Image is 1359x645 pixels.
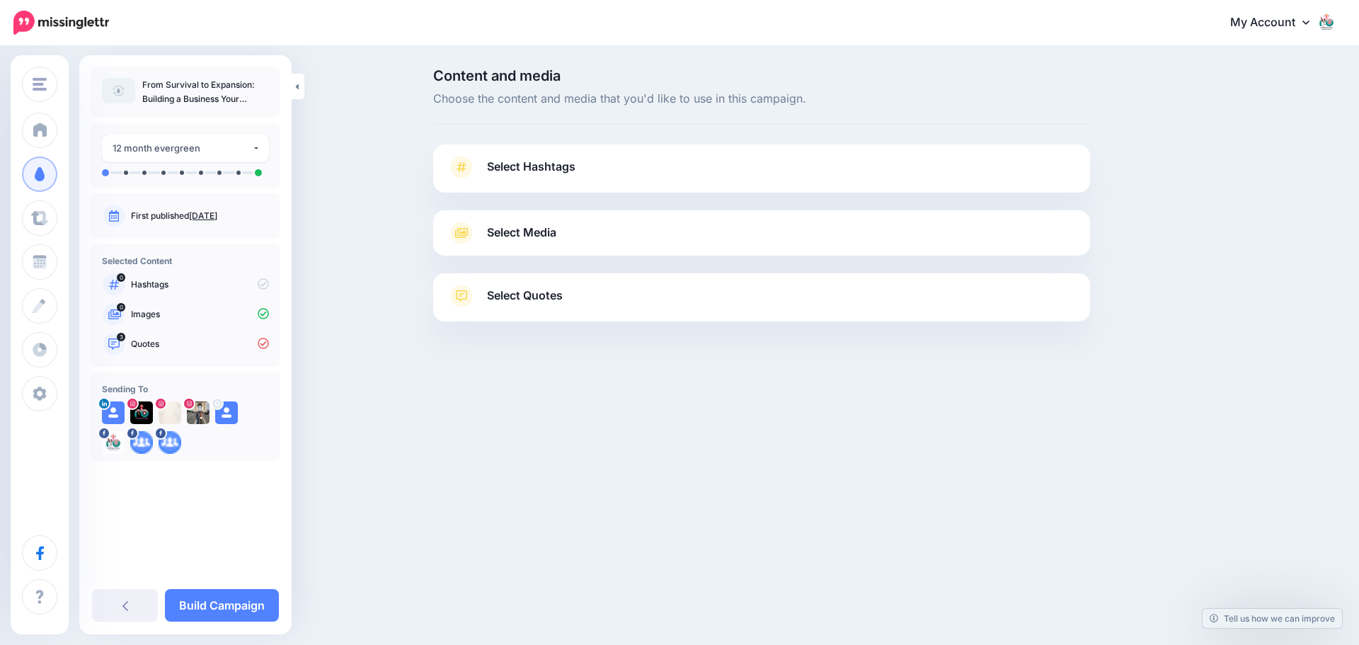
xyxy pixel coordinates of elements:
p: First published [131,210,269,222]
h4: Selected Content [102,256,269,266]
p: Images [131,308,269,321]
div: 12 month evergreen [113,140,252,156]
img: article-default-image-icon.png [102,78,135,103]
img: user_default_image.png [215,401,238,424]
a: Tell us how we can improve [1203,609,1342,628]
img: menu.png [33,78,47,91]
a: Select Hashtags [447,156,1076,193]
img: 357774252_272542952131600_5124155199893867819_n-bsa140707.jpg [130,401,153,424]
img: 485211556_1235285974875661_2420593909367147222_n-bsa154802.jpg [159,401,181,424]
span: Select Quotes [487,286,563,305]
img: 223274431_207235061409589_3165409955215223380_n-bsa154803.jpg [187,401,210,424]
img: user_default_image.png [102,401,125,424]
h4: Sending To [102,384,269,394]
p: Hashtags [131,278,269,291]
p: From Survival to Expansion: Building a Business Your Nervous System Can Hold [142,78,269,106]
a: Select Media [447,222,1076,244]
span: 0 [117,273,125,282]
button: 12 month evergreen [102,135,269,162]
a: Select Quotes [447,285,1076,321]
span: Select Media [487,223,556,242]
img: aDtjnaRy1nj-bsa139535.png [159,431,181,454]
a: [DATE] [189,210,217,221]
span: Choose the content and media that you'd like to use in this campaign. [433,90,1090,108]
img: Missinglettr [13,11,109,35]
span: Content and media [433,69,1090,83]
span: Select Hashtags [487,157,575,176]
p: Quotes [131,338,269,350]
a: My Account [1216,6,1338,40]
img: aDtjnaRy1nj-bsa139534.png [130,431,153,454]
span: 0 [117,303,125,312]
img: 293739338_113555524758435_6240255962081998429_n-bsa139531.jpg [102,431,125,454]
span: 3 [117,333,125,341]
